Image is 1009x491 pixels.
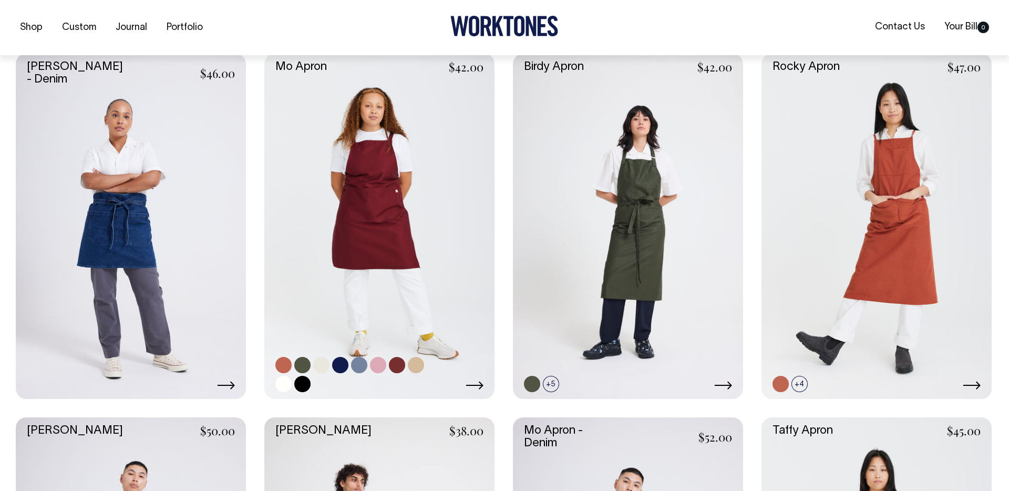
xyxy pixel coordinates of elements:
[977,22,989,33] span: 0
[16,19,47,36] a: Shop
[162,19,207,36] a: Portfolio
[871,18,929,36] a: Contact Us
[111,19,151,36] a: Journal
[543,376,559,392] span: +5
[940,18,993,36] a: Your Bill0
[58,19,100,36] a: Custom
[791,376,808,392] span: +4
